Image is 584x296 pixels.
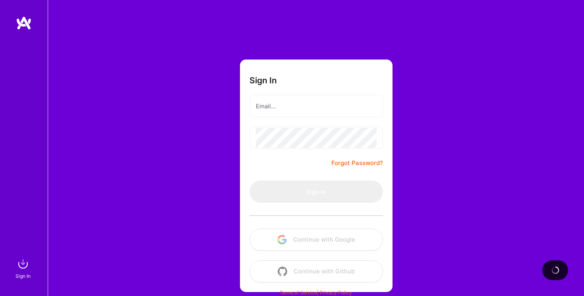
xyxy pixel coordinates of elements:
a: Forgot Password? [331,158,383,168]
img: loading [551,266,559,274]
button: Sign In [249,181,383,203]
span: | [280,290,352,296]
div: Sign In [15,272,31,280]
img: icon [277,235,287,244]
a: Privacy Policy [320,290,352,296]
button: Continue with Google [249,229,383,251]
img: sign in [15,256,31,272]
a: sign inSign In [17,256,31,280]
a: Terms of Service [280,290,317,296]
button: Continue with Github [249,260,383,283]
img: icon [278,267,287,276]
img: logo [16,16,32,30]
h3: Sign In [249,75,277,85]
div: © 2025 ATeams Inc., All rights reserved. [48,274,584,294]
input: Email... [256,96,377,116]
